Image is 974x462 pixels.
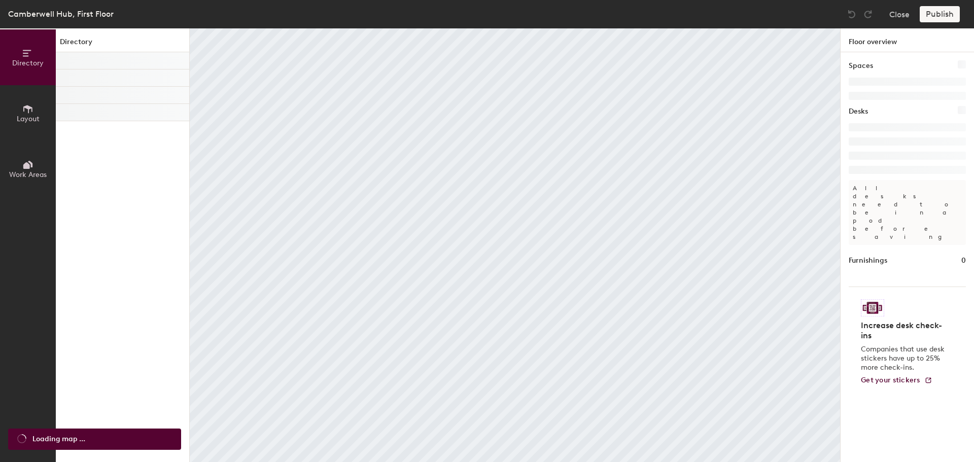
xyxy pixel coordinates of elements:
[32,434,85,445] span: Loading map ...
[847,9,857,19] img: Undo
[861,321,948,341] h4: Increase desk check-ins
[12,59,44,67] span: Directory
[849,180,966,245] p: All desks need to be in a pod before saving
[56,37,189,52] h1: Directory
[190,28,840,462] canvas: Map
[8,8,114,20] div: Camberwell Hub, First Floor
[861,376,932,385] a: Get your stickers
[861,299,884,316] img: Sticker logo
[9,170,47,179] span: Work Areas
[849,106,868,117] h1: Desks
[849,60,873,72] h1: Spaces
[849,255,887,266] h1: Furnishings
[861,376,920,384] span: Get your stickers
[841,28,974,52] h1: Floor overview
[889,6,910,22] button: Close
[863,9,873,19] img: Redo
[961,255,966,266] h1: 0
[17,115,40,123] span: Layout
[861,345,948,372] p: Companies that use desk stickers have up to 25% more check-ins.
